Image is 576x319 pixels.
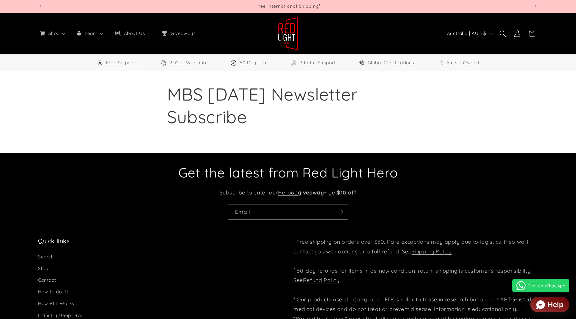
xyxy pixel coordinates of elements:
[169,30,196,36] span: Giveaways
[170,59,208,67] span: 2 Year Warranty
[71,26,109,40] a: Learn
[303,277,340,283] a: Refund Policy
[368,59,415,67] span: Global Certifications
[512,279,569,292] a: Chat on WhatsApp
[495,26,510,41] summary: Search
[278,189,298,196] a: Hero60
[30,164,546,181] h2: Get the latest from Red Light Hero
[34,26,71,40] a: Shop
[278,17,298,50] img: Red Light Hero
[47,30,60,36] span: Shop
[230,59,267,67] a: 60 Day Trial
[156,26,200,40] a: Giveaways
[38,237,283,245] h2: Quick links
[358,60,365,66] img: Certifications Icon
[290,60,297,66] img: Support Icon
[38,298,74,309] a: How RLT Works
[167,83,409,128] h1: MBS [DATE] Newsletter Subscribe
[528,283,565,288] span: Chat on WhatsApp
[38,286,72,298] a: How to do RLT
[123,30,146,36] span: About Us
[437,60,444,66] img: Aussie Owned Icon
[83,30,98,36] span: Learn
[38,253,54,263] a: Search
[290,59,336,67] a: Priority Support
[38,263,49,274] a: Shop
[536,300,545,309] img: widget icon
[230,60,237,66] img: Trial Icon
[240,59,267,67] span: 60 Day Trial
[548,301,563,308] div: Help
[171,188,405,197] p: Subscribe to enter our + get
[358,59,415,67] a: Global Certifications
[299,59,336,67] span: Priority Support
[160,60,167,66] img: Warranty Icon
[447,30,486,37] span: Australia | AUD $
[337,189,356,196] strong: $10 off
[298,189,324,196] strong: giveaway
[109,26,156,40] a: About Us
[276,14,301,53] a: Red Light Hero
[106,59,138,67] span: Free Shipping
[437,59,479,67] a: Aussie Owned
[446,59,479,67] span: Aussie Owned
[256,3,320,9] span: Free International Shipping¹
[97,60,103,66] img: Free Shipping Icon
[443,27,495,40] button: Australia | AUD $
[38,274,56,286] a: Contact
[333,204,348,220] button: Subscribe
[160,59,208,67] a: 2 Year Warranty
[97,59,138,67] a: Free Worldwide Shipping
[412,248,452,255] a: Shipping Policy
